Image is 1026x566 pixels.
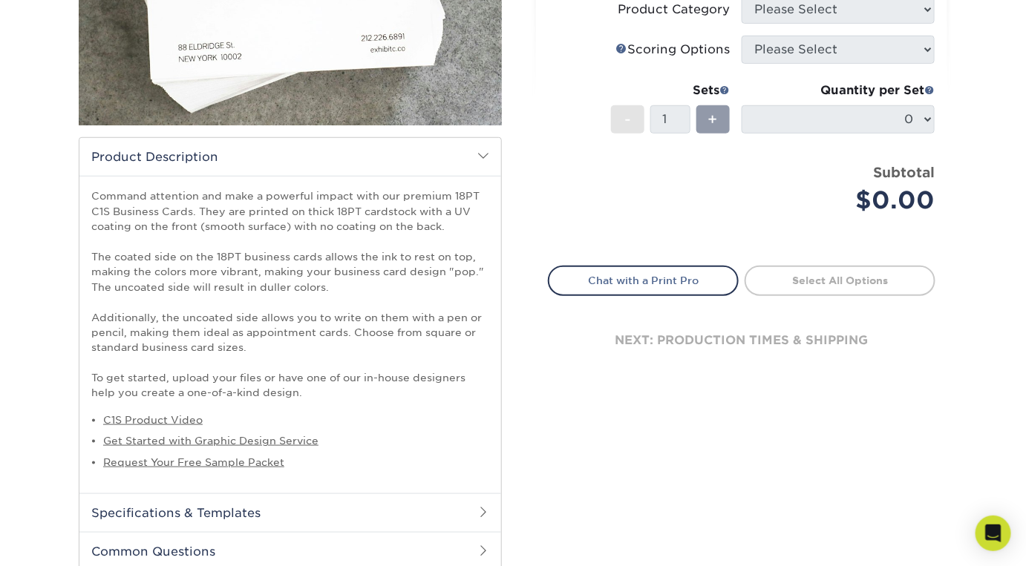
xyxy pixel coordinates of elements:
[103,435,318,447] a: Get Started with Graphic Design Service
[548,266,739,295] a: Chat with a Print Pro
[873,164,935,180] strong: Subtotal
[742,82,935,99] div: Quantity per Set
[611,82,730,99] div: Sets
[103,414,203,426] a: C1S Product Video
[708,108,718,131] span: +
[976,516,1011,551] div: Open Intercom Messenger
[624,108,631,131] span: -
[548,296,935,385] div: next: production times & shipping
[79,493,501,532] h2: Specifications & Templates
[103,456,284,468] a: Request Your Free Sample Packet
[79,138,501,176] h2: Product Description
[618,1,730,19] div: Product Category
[91,188,489,400] p: Command attention and make a powerful impact with our premium 18PT C1S Business Cards. They are p...
[745,266,935,295] a: Select All Options
[753,182,935,218] div: $0.00
[615,41,730,59] div: Scoring Options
